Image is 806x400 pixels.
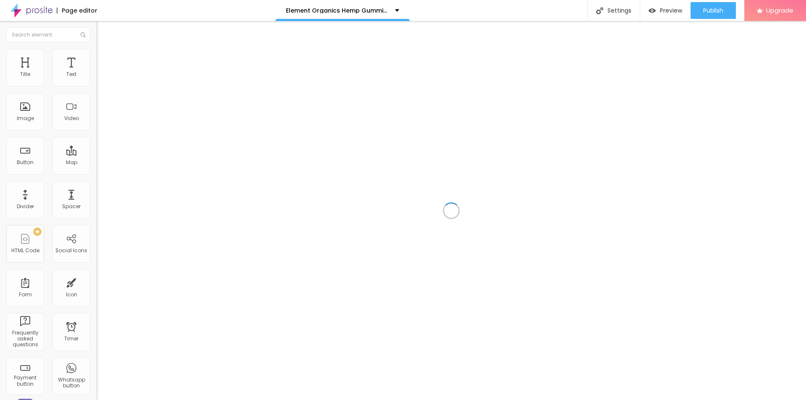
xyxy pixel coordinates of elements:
[20,71,30,77] div: Title
[703,7,723,14] span: Publish
[55,248,87,254] div: Social Icons
[8,375,42,387] div: Payment button
[596,7,603,14] img: Icone
[66,159,77,165] div: Map
[17,115,34,121] div: Image
[55,377,88,389] div: Whatsapp button
[17,204,34,209] div: Divider
[649,7,656,14] img: view-1.svg
[66,292,77,298] div: Icon
[64,336,79,342] div: Timer
[66,71,76,77] div: Text
[640,2,691,19] button: Preview
[64,115,79,121] div: Video
[660,7,682,14] span: Preview
[81,32,86,37] img: Icone
[6,27,90,42] input: Search element
[11,248,39,254] div: HTML Code
[57,8,97,13] div: Page editor
[286,8,389,13] p: Element Organics Hemp Gummies [GEOGRAPHIC_DATA]
[62,204,81,209] div: Spacer
[691,2,736,19] button: Publish
[17,159,34,165] div: Button
[8,330,42,348] div: Frequently asked questions
[19,292,32,298] div: Form
[766,7,793,14] span: Upgrade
